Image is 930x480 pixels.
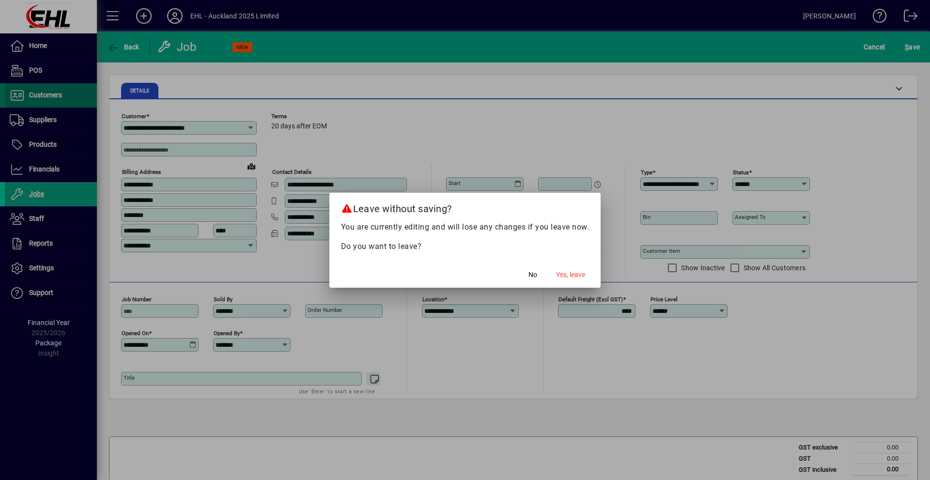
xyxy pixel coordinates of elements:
[341,221,589,233] p: You are currently editing and will lose any changes if you leave now.
[556,270,585,280] span: Yes, leave
[528,270,537,280] span: No
[329,193,601,221] h2: Leave without saving?
[517,266,548,284] button: No
[552,266,589,284] button: Yes, leave
[341,241,589,252] p: Do you want to leave?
